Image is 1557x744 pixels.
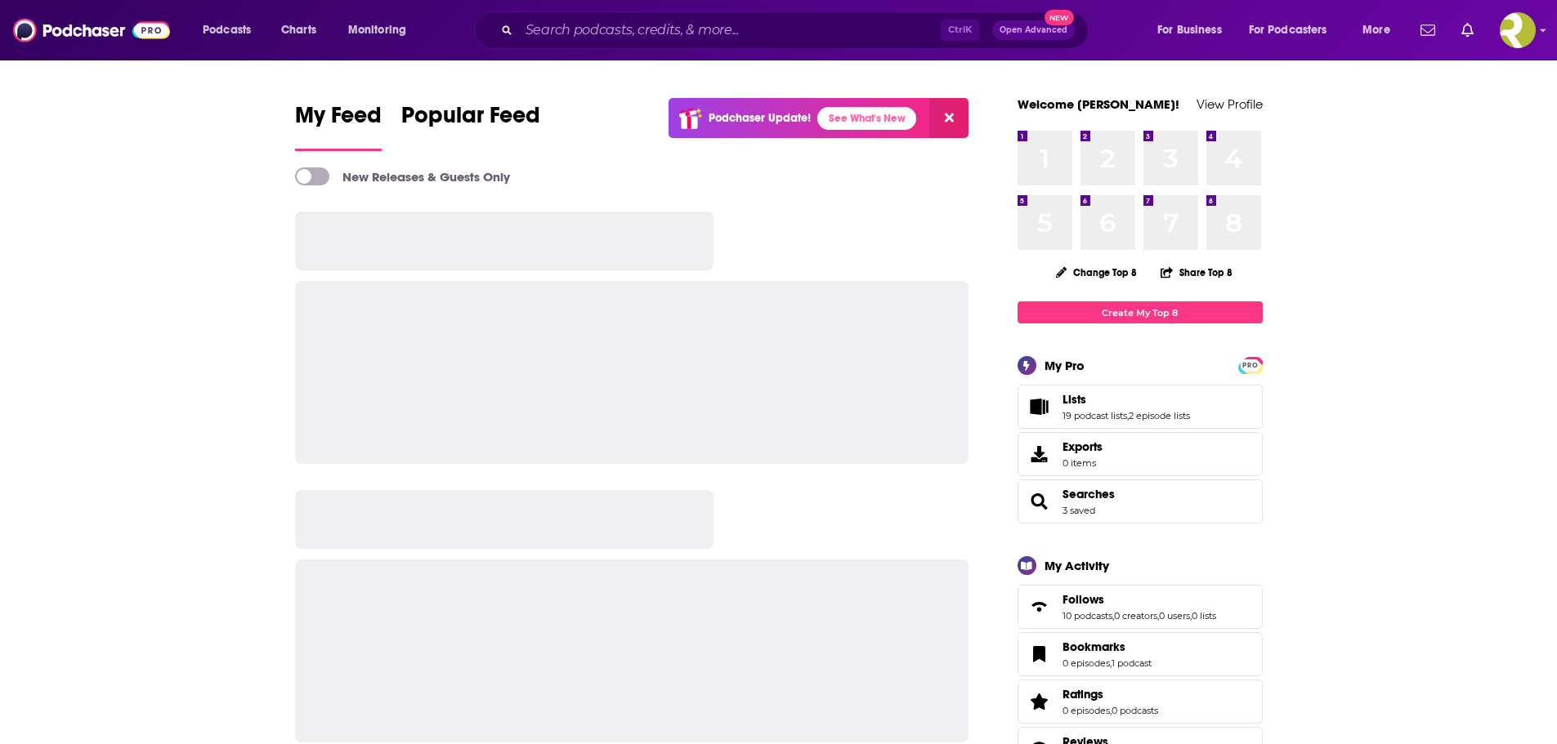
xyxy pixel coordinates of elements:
span: Exports [1063,439,1103,454]
a: Ratings [1063,687,1158,702]
span: Podcasts [203,19,251,42]
span: Follows [1018,585,1263,629]
span: Lists [1063,392,1086,407]
a: Exports [1018,432,1263,476]
span: Ctrl K [941,20,979,41]
span: Logged in as ResoluteTulsa [1500,12,1536,48]
a: 0 podcasts [1112,705,1158,716]
a: Show notifications dropdown [1414,16,1442,44]
a: 0 episodes [1063,657,1110,669]
a: 0 episodes [1063,705,1110,716]
span: , [1127,410,1129,421]
span: Bookmarks [1018,632,1263,676]
span: , [1112,610,1114,621]
span: Bookmarks [1063,639,1125,654]
a: Searches [1063,487,1115,501]
a: Follows [1023,595,1056,618]
span: Popular Feed [401,101,540,139]
input: Search podcasts, credits, & more... [519,17,941,43]
button: Open AdvancedNew [992,20,1075,40]
span: Ratings [1063,687,1103,702]
span: Follows [1063,592,1104,607]
button: open menu [1146,17,1242,43]
button: open menu [1351,17,1411,43]
button: Share Top 8 [1160,256,1233,288]
a: Follows [1063,592,1216,607]
a: Welcome [PERSON_NAME]! [1018,96,1179,112]
span: , [1157,610,1159,621]
button: Show profile menu [1500,12,1536,48]
a: 1 podcast [1112,657,1152,669]
a: 3 saved [1063,505,1095,516]
img: User Profile [1500,12,1536,48]
span: , [1110,657,1112,669]
span: Lists [1018,385,1263,429]
a: Ratings [1023,690,1056,713]
span: For Podcasters [1249,19,1327,42]
p: Podchaser Update! [709,111,811,125]
a: 10 podcasts [1063,610,1112,621]
button: Change Top 8 [1046,262,1148,283]
a: Searches [1023,490,1056,513]
img: Podchaser - Follow, Share and Rate Podcasts [13,15,170,46]
a: Bookmarks [1023,643,1056,666]
a: New Releases & Guests Only [295,167,510,185]
span: Exports [1023,443,1056,466]
div: Search podcasts, credits, & more... [490,11,1104,49]
span: Ratings [1018,679,1263,724]
a: Charts [271,17,326,43]
span: Monitoring [348,19,406,42]
button: open menu [1238,17,1351,43]
a: PRO [1241,359,1260,371]
a: Popular Feed [401,101,540,151]
a: 0 creators [1114,610,1157,621]
span: My Feed [295,101,382,139]
a: 2 episode lists [1129,410,1190,421]
div: My Pro [1045,358,1085,373]
div: My Activity [1045,558,1109,573]
a: 19 podcast lists [1063,410,1127,421]
span: Open Advanced [1000,26,1067,34]
span: For Business [1157,19,1222,42]
a: Lists [1063,392,1190,407]
span: New [1045,10,1074,25]
span: Charts [281,19,316,42]
span: Searches [1018,479,1263,523]
a: View Profile [1197,96,1263,112]
button: open menu [337,17,427,43]
a: Create My Top 8 [1018,301,1263,323]
span: PRO [1241,359,1260,372]
span: , [1110,705,1112,716]
a: My Feed [295,101,382,151]
a: Show notifications dropdown [1455,16,1480,44]
a: Bookmarks [1063,639,1152,654]
span: More [1362,19,1390,42]
a: Lists [1023,395,1056,418]
a: 0 lists [1192,610,1216,621]
a: 0 users [1159,610,1190,621]
span: 0 items [1063,457,1103,469]
span: , [1190,610,1192,621]
a: See What's New [817,107,916,130]
button: open menu [191,17,272,43]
